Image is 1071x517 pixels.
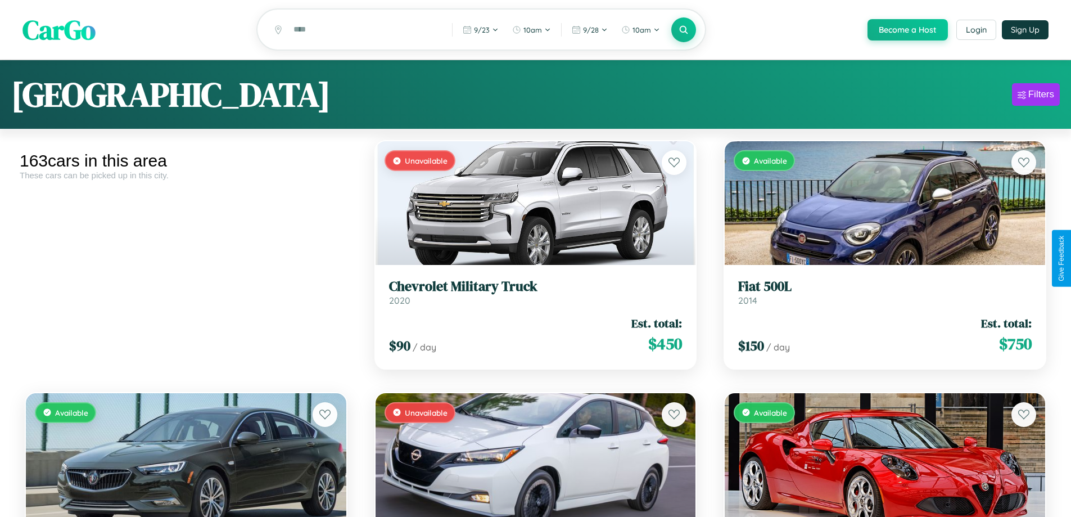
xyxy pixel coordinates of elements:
[413,341,436,353] span: / day
[867,19,948,41] button: Become a Host
[11,71,331,118] h1: [GEOGRAPHIC_DATA]
[648,332,682,355] span: $ 450
[566,21,613,39] button: 9/28
[1058,236,1065,281] div: Give Feedback
[474,25,490,34] span: 9 / 23
[55,408,88,417] span: Available
[738,278,1032,306] a: Fiat 500L2014
[1002,20,1049,39] button: Sign Up
[754,156,787,165] span: Available
[999,332,1032,355] span: $ 750
[405,408,448,417] span: Unavailable
[616,21,666,39] button: 10am
[389,278,683,295] h3: Chevrolet Military Truck
[738,295,757,306] span: 2014
[507,21,557,39] button: 10am
[389,278,683,306] a: Chevrolet Military Truck2020
[1012,83,1060,106] button: Filters
[20,170,353,180] div: These cars can be picked up in this city.
[583,25,599,34] span: 9 / 28
[956,20,996,40] button: Login
[389,295,410,306] span: 2020
[766,341,790,353] span: / day
[20,151,353,170] div: 163 cars in this area
[405,156,448,165] span: Unavailable
[632,25,651,34] span: 10am
[457,21,504,39] button: 9/23
[389,336,410,355] span: $ 90
[523,25,542,34] span: 10am
[738,278,1032,295] h3: Fiat 500L
[1028,89,1054,100] div: Filters
[22,11,96,48] span: CarGo
[754,408,787,417] span: Available
[981,315,1032,331] span: Est. total:
[738,336,764,355] span: $ 150
[631,315,682,331] span: Est. total:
